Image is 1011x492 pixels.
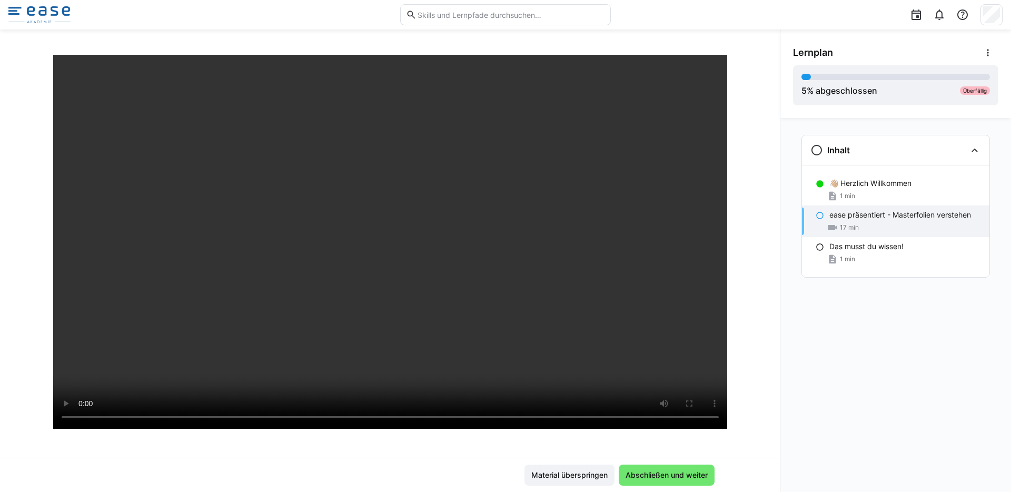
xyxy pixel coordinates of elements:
[829,210,971,220] p: ease präsentiert - Masterfolien verstehen
[960,86,990,95] div: Überfällig
[840,192,855,200] span: 1 min
[840,223,859,232] span: 17 min
[417,10,605,19] input: Skills und Lernpfade durchsuchen…
[530,470,609,480] span: Material überspringen
[624,470,709,480] span: Abschließen und weiter
[801,85,807,96] span: 5
[524,465,614,486] button: Material überspringen
[829,178,911,189] p: 👋🏼 Herzlich Willkommen
[801,84,877,97] div: % abgeschlossen
[829,241,904,252] p: Das musst du wissen!
[827,145,850,155] h3: Inhalt
[619,465,715,486] button: Abschließen und weiter
[840,255,855,263] span: 1 min
[793,47,833,58] span: Lernplan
